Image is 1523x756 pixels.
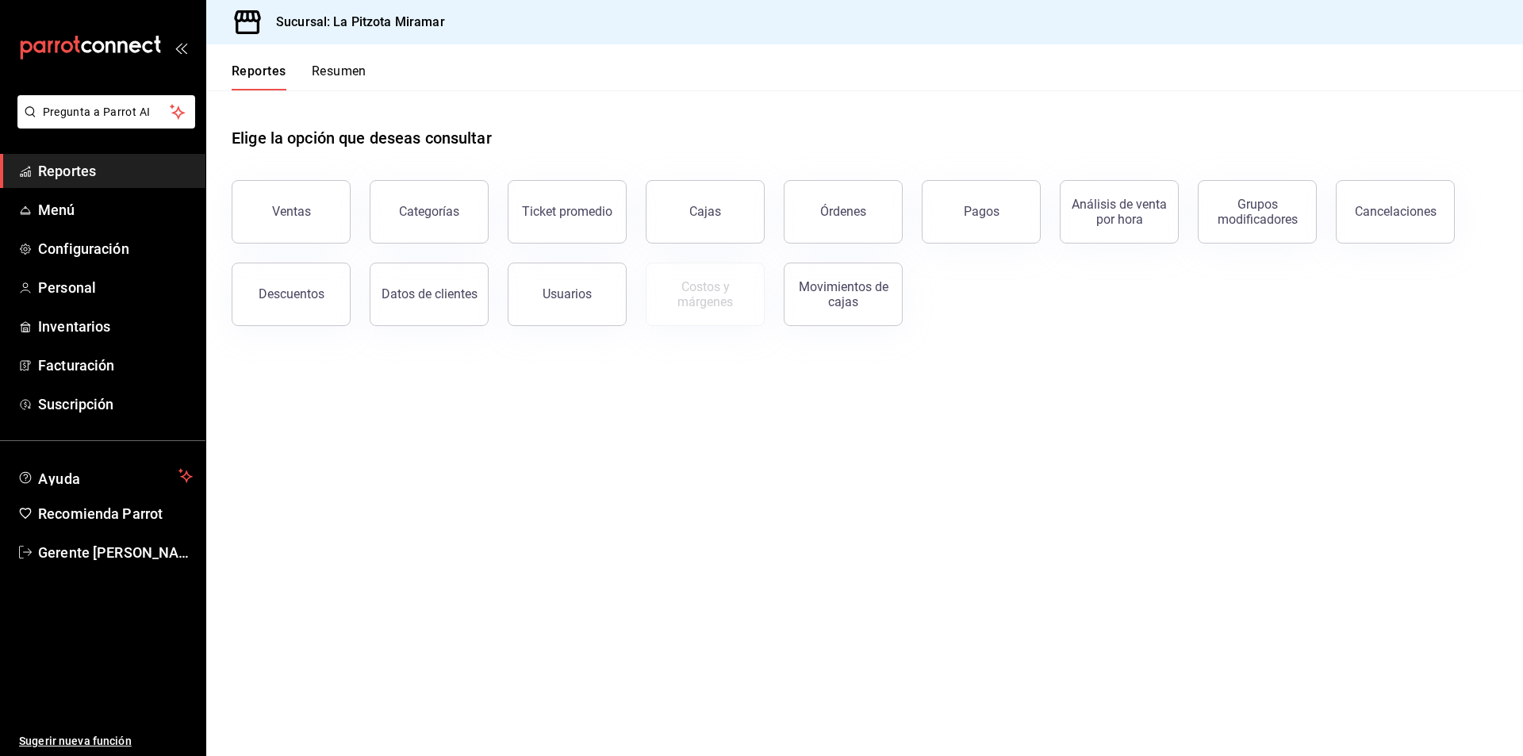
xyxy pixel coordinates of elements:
span: Personal [38,277,193,298]
a: Pregunta a Parrot AI [11,115,195,132]
div: Ventas [272,204,311,219]
button: Movimientos de cajas [784,263,903,326]
span: Sugerir nueva función [19,733,193,750]
span: Configuración [38,238,193,259]
span: Recomienda Parrot [38,503,193,524]
div: Datos de clientes [382,286,478,301]
span: Pregunta a Parrot AI [43,104,171,121]
div: Cajas [689,202,722,221]
button: Pagos [922,180,1041,244]
span: Inventarios [38,316,193,337]
button: Grupos modificadores [1198,180,1317,244]
div: navigation tabs [232,63,366,90]
button: Datos de clientes [370,263,489,326]
h3: Sucursal: La Pitzota Miramar [263,13,445,32]
button: Ventas [232,180,351,244]
button: Reportes [232,63,286,90]
div: Grupos modificadores [1208,197,1306,227]
div: Categorías [399,204,459,219]
button: Categorías [370,180,489,244]
button: Descuentos [232,263,351,326]
div: Órdenes [820,204,866,219]
div: Costos y márgenes [656,279,754,309]
button: Contrata inventarios para ver este reporte [646,263,765,326]
span: Menú [38,199,193,221]
span: Reportes [38,160,193,182]
a: Cajas [646,180,765,244]
button: Análisis de venta por hora [1060,180,1179,244]
span: Gerente [PERSON_NAME] [38,542,193,563]
span: Ayuda [38,466,172,485]
div: Pagos [964,204,999,219]
button: Resumen [312,63,366,90]
h1: Elige la opción que deseas consultar [232,126,492,150]
button: Órdenes [784,180,903,244]
button: Ticket promedio [508,180,627,244]
div: Descuentos [259,286,324,301]
div: Movimientos de cajas [794,279,892,309]
button: Usuarios [508,263,627,326]
button: Cancelaciones [1336,180,1455,244]
div: Usuarios [543,286,592,301]
button: open_drawer_menu [175,41,187,54]
span: Suscripción [38,393,193,415]
span: Facturación [38,355,193,376]
div: Análisis de venta por hora [1070,197,1168,227]
div: Ticket promedio [522,204,612,219]
div: Cancelaciones [1355,204,1437,219]
button: Pregunta a Parrot AI [17,95,195,129]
